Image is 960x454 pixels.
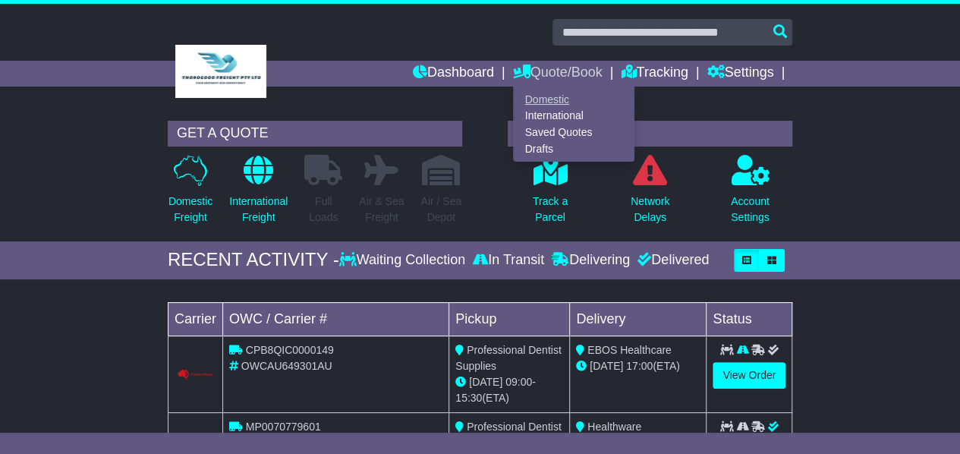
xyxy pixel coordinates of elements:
span: 17:00 [626,360,653,372]
a: Dashboard [413,61,494,87]
img: GetCarrierServiceLogo [177,369,215,381]
td: OWC / Carrier # [222,302,449,336]
div: Quote/Book [513,87,634,162]
td: Pickup [449,302,570,336]
p: International Freight [229,194,288,225]
a: InternationalFreight [228,154,288,234]
p: Account Settings [731,194,770,225]
span: OWCAU649301AU [241,360,332,372]
span: [DATE] [469,376,502,388]
span: [DATE] [590,360,623,372]
span: CPB8QIC0000149 [246,344,334,356]
div: QUICK ACTIONS [508,121,792,147]
a: International [514,108,634,125]
a: View Order [713,362,785,389]
p: Network Delays [631,194,669,225]
span: 15:30 [455,392,482,404]
p: Air / Sea Depot [420,194,461,225]
div: Delivered [634,252,709,269]
a: DomesticFreight [168,154,213,234]
p: Track a Parcel [533,194,568,225]
span: Professional Dentist Supplies [455,344,561,372]
a: Track aParcel [532,154,568,234]
a: Drafts [514,140,634,157]
p: Domestic Freight [168,194,212,225]
p: Air & Sea Freight [359,194,404,225]
a: Settings [707,61,773,87]
span: MP0070779601 [246,421,321,433]
td: Status [707,302,792,336]
a: Quote/Book [513,61,603,87]
a: NetworkDelays [630,154,670,234]
div: Waiting Collection [339,252,469,269]
span: 09:00 [505,376,532,388]
td: Carrier [168,302,222,336]
span: EBOS Healthcare [587,344,672,356]
div: RECENT ACTIVITY - [168,249,339,271]
a: AccountSettings [730,154,770,234]
a: Saved Quotes [514,125,634,141]
div: (ETA) [576,358,700,374]
span: Professional Dentist Supplies [455,421,561,449]
a: Tracking [621,61,688,87]
div: In Transit [469,252,548,269]
p: Full Loads [304,194,342,225]
td: Delivery [570,302,707,336]
a: Domestic [514,91,634,108]
div: Delivering [548,252,634,269]
span: Healthware [GEOGRAPHIC_DATA] [576,421,687,449]
div: - (ETA) [455,374,563,406]
div: GET A QUOTE [168,121,462,147]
